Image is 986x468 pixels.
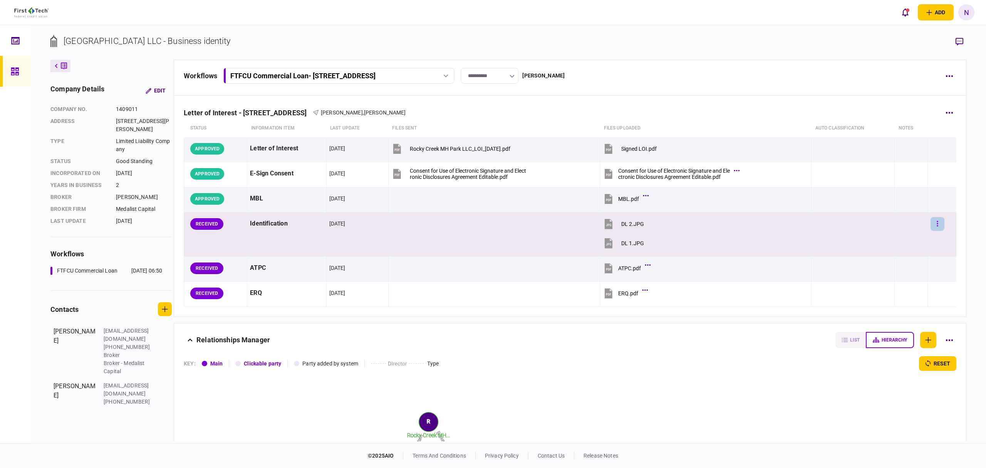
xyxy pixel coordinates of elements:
[104,359,154,375] div: Broker - Medalist Capital
[958,4,974,20] button: N
[184,71,217,81] div: workflows
[603,165,738,182] button: Consent for Use of Electronic Signature and Electronic Disclosures Agreement Editable.pdf
[54,327,96,375] div: [PERSON_NAME]
[391,140,510,157] button: Rocky Creek MH Park LLC_LOI_10.07.25.pdf
[190,218,223,230] div: RECEIVED
[485,453,519,459] a: privacy policy
[618,290,638,296] div: ERQ.pdf
[50,249,172,259] div: workflows
[131,267,163,275] div: [DATE] 06:50
[250,215,323,232] div: Identification
[104,351,154,359] div: Broker
[116,157,172,165] div: Good Standing
[184,120,247,137] th: status
[388,120,600,137] th: files sent
[116,193,172,201] div: [PERSON_NAME]
[326,120,388,137] th: last update
[850,337,860,343] span: list
[329,220,345,227] div: [DATE]
[363,109,364,116] span: ,
[116,105,172,113] div: 1409011
[919,356,956,371] button: reset
[50,169,108,177] div: incorporated on
[603,215,644,232] button: DL 2.JPG
[866,332,914,348] button: hierarchy
[184,109,313,117] div: Letter of Interest - [STREET_ADDRESS]
[427,360,439,368] div: Type
[50,157,108,165] div: status
[368,452,403,460] div: © 2025 AIO
[621,146,657,152] div: Signed LOI.pdf
[50,205,108,213] div: broker firm
[621,221,644,227] div: DL 2.JPG
[50,181,108,189] div: years in business
[522,72,565,80] div: [PERSON_NAME]
[104,327,154,343] div: [EMAIL_ADDRESS][DOMAIN_NAME]
[407,432,450,438] tspan: Rocky Creek MH...
[410,168,526,180] div: Consent for Use of Electronic Signature and Electronic Disclosures Agreement Editable.pdf
[250,190,323,207] div: MBL
[329,195,345,202] div: [DATE]
[50,267,162,275] a: FTFCU Commercial Loan[DATE] 06:50
[250,140,323,157] div: Letter of Interest
[210,360,223,368] div: Main
[196,332,270,348] div: Relationships Manager
[621,240,644,246] div: DL 1.JPG
[603,259,649,277] button: ATPC.pdf
[104,382,154,398] div: [EMAIL_ADDRESS][DOMAIN_NAME]
[190,288,223,299] div: RECEIVED
[230,72,376,80] div: FTFCU Commercial Loan - [STREET_ADDRESS]
[116,117,172,133] div: [STREET_ADDRESS][PERSON_NAME]
[50,217,108,225] div: last update
[50,193,108,201] div: Broker
[116,169,172,177] div: [DATE]
[882,337,907,343] span: hierarchy
[57,267,117,275] div: FTFCU Commercial Loan
[329,145,345,152] div: [DATE]
[190,193,224,205] div: APPROVED
[247,120,326,137] th: Information item
[116,217,172,225] div: [DATE]
[190,143,224,155] div: APPROVED
[54,382,96,406] div: [PERSON_NAME]
[329,264,345,272] div: [DATE]
[600,120,812,137] th: Files uploaded
[50,304,79,315] div: contacts
[364,109,406,116] span: [PERSON_NAME]
[918,4,954,20] button: open adding identity options
[223,68,454,84] button: FTFCU Commercial Loan- [STREET_ADDRESS]
[116,205,172,213] div: Medalist Capital
[14,7,49,17] img: client company logo
[139,84,172,98] button: Edit
[897,4,913,20] button: open notifications list
[410,146,510,152] div: Rocky Creek MH Park LLC_LOI_10.07.25.pdf
[618,265,641,271] div: ATPC.pdf
[250,285,323,302] div: ERQ
[895,120,928,137] th: notes
[50,137,108,153] div: Type
[50,117,108,133] div: address
[116,181,172,189] div: 2
[603,190,647,207] button: MBL.pdf
[835,332,866,348] button: list
[321,109,363,116] span: [PERSON_NAME]
[391,165,526,182] button: Consent for Use of Electronic Signature and Electronic Disclosures Agreement Editable.pdf
[413,453,466,459] a: terms and conditions
[618,196,639,202] div: MBL.pdf
[190,168,224,180] div: APPROVED
[329,289,345,297] div: [DATE]
[603,234,644,252] button: DL 1.JPG
[538,453,565,459] a: contact us
[244,360,281,368] div: Clickable party
[329,170,345,177] div: [DATE]
[104,398,154,406] div: [PHONE_NUMBER]
[603,140,657,157] button: Signed LOI.pdf
[302,360,358,368] div: Party added by system
[584,453,618,459] a: release notes
[427,418,430,424] text: R
[184,360,196,368] div: KEY :
[50,105,108,113] div: company no.
[250,259,323,277] div: ATPC
[64,35,230,47] div: [GEOGRAPHIC_DATA] LLC - Business identity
